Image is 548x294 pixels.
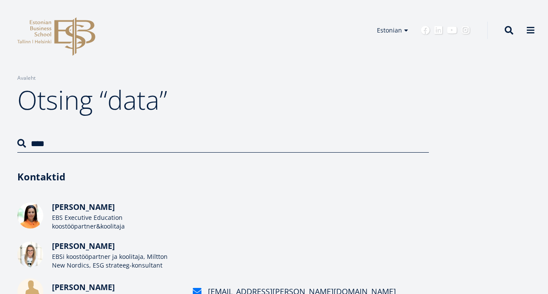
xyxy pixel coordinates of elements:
span: [PERSON_NAME] [52,241,115,251]
h3: Kontaktid [17,170,429,183]
h1: Otsing “data” [17,82,429,117]
span: [PERSON_NAME] [52,282,115,292]
a: Avaleht [17,74,36,82]
span: [PERSON_NAME] [52,202,115,212]
img: Jekaterina Sirak [17,203,43,229]
div: EBSi koostööpartner ja koolitaja, Miltton New Nordics, ESG strateeg-konsultant [52,252,182,270]
img: Diana Paakspuu foto [17,242,43,268]
a: Linkedin [434,26,443,35]
div: EBS Executive Education koostööpartner&koolitaja [52,213,182,231]
a: Facebook [421,26,430,35]
a: Youtube [447,26,457,35]
a: Instagram [461,26,470,35]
